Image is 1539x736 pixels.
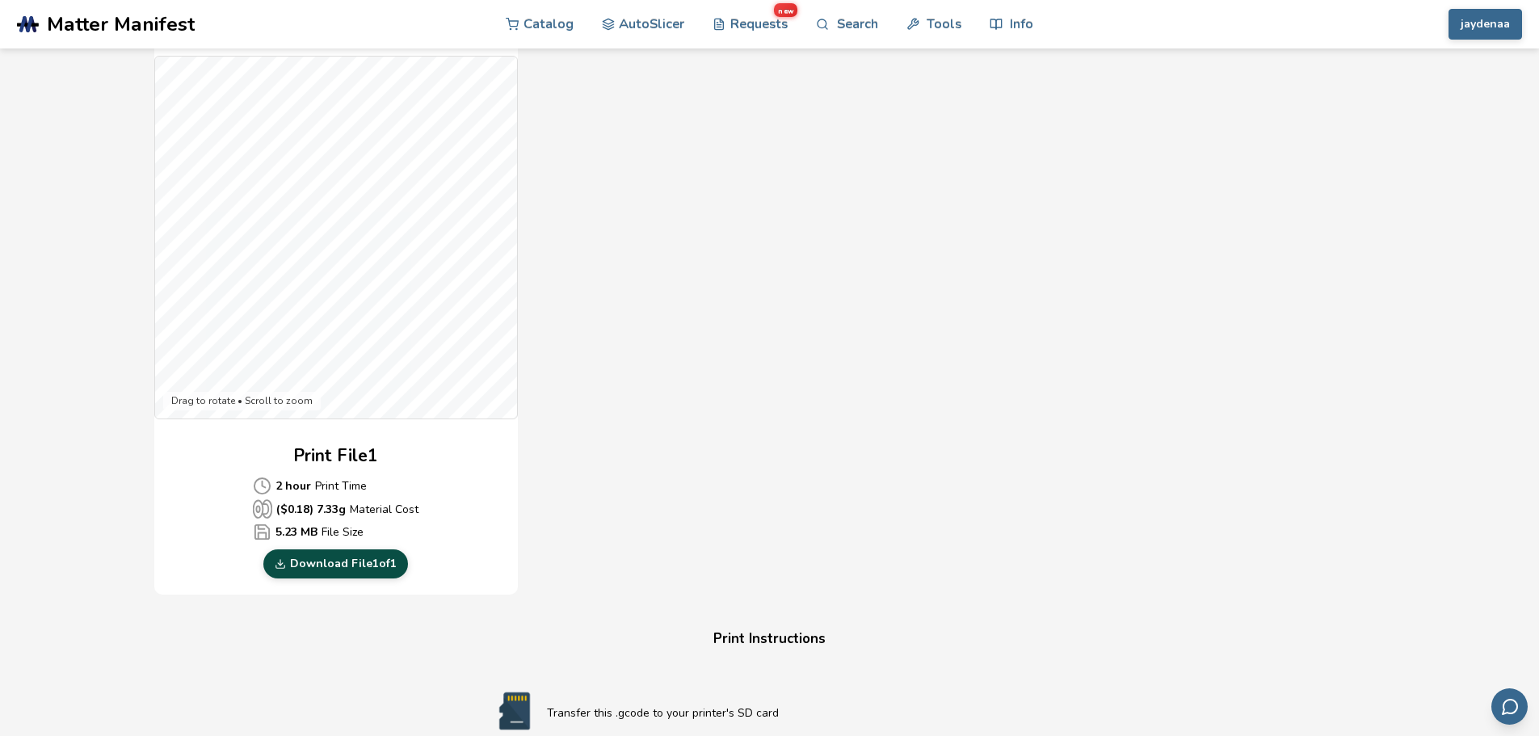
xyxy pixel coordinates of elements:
p: Transfer this .gcode to your printer's SD card [547,704,1058,721]
button: jaydenaa [1449,9,1522,40]
span: Matter Manifest [47,13,195,36]
b: 5.23 MB [275,524,317,540]
p: File Size [253,523,418,541]
span: new [774,3,797,17]
div: Drag to rotate • Scroll to zoom [163,392,321,411]
h4: Print Instructions [463,627,1077,652]
a: Download File1of1 [263,549,408,578]
span: Average Cost [253,499,272,519]
span: Average Cost [253,523,271,541]
span: Average Cost [253,477,271,495]
button: Send feedback via email [1491,688,1528,725]
p: Material Cost [253,499,418,519]
b: 2 hour [275,477,311,494]
h2: Print File 1 [293,444,378,469]
img: SD card [482,691,547,731]
p: Print Time [253,477,418,495]
b: ($ 0.18 ) 7.33 g [276,501,346,518]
